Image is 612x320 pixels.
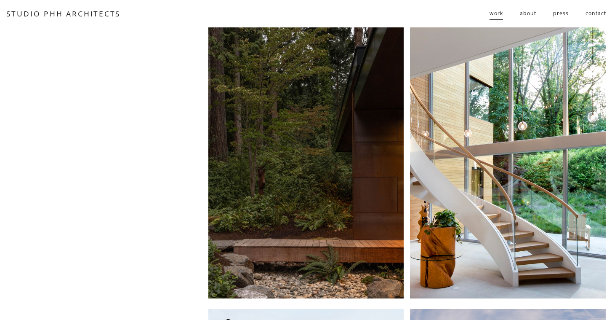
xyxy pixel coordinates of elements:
[490,7,503,20] span: work
[520,7,536,21] a: about
[6,8,121,19] a: STUDIO PHH ARCHITECTS
[553,7,568,21] a: press
[585,7,606,21] a: contact
[490,7,503,21] a: folder dropdown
